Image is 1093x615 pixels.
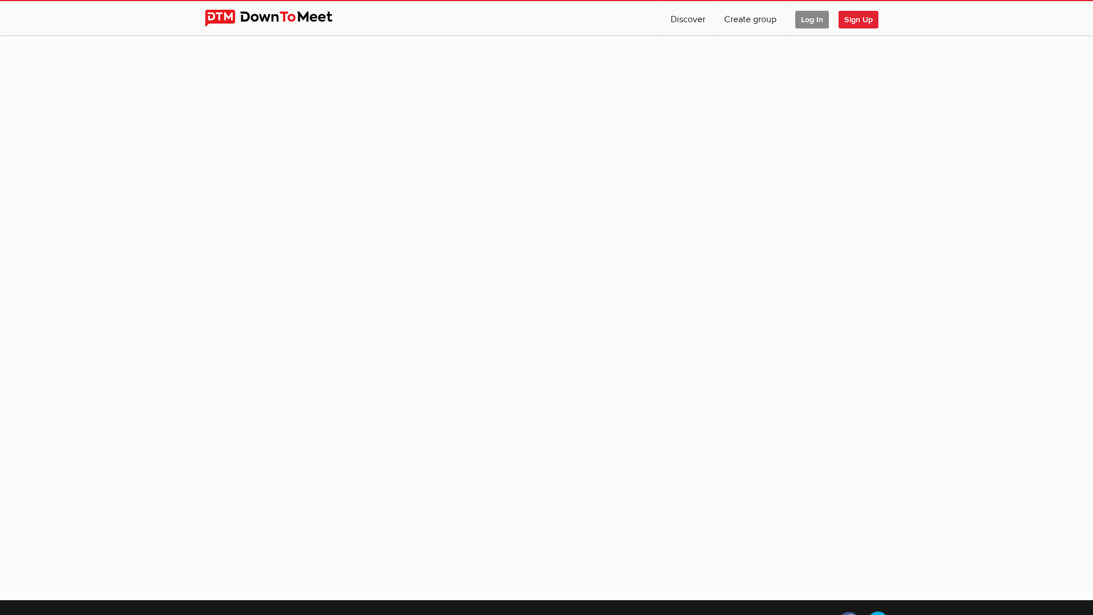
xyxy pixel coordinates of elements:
[795,11,829,28] span: Log In
[715,1,786,35] a: Create group
[661,1,714,35] a: Discover
[839,11,878,28] span: Sign Up
[839,1,887,35] a: Sign Up
[786,1,838,35] a: Log In
[205,10,350,27] img: DownToMeet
